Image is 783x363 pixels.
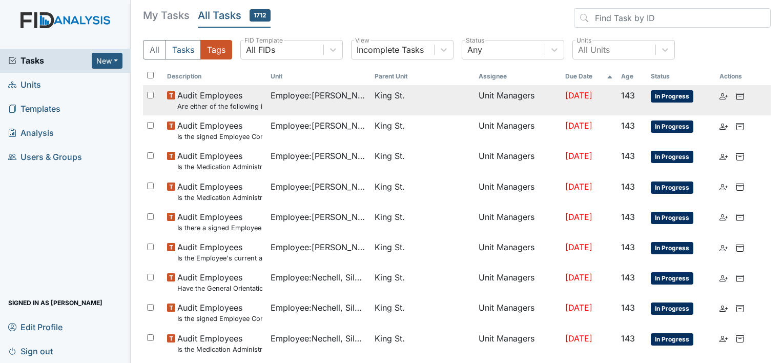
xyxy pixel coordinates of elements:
[271,271,366,284] span: Employee : Nechell, Silver
[475,146,561,176] td: Unit Managers
[271,211,366,223] span: Employee : [PERSON_NAME], Uniququa
[177,253,263,263] small: Is the Employee's current annual Performance Evaluation on file?
[736,211,744,223] a: Archive
[621,181,635,192] span: 143
[166,40,201,59] button: Tasks
[565,242,592,252] span: [DATE]
[271,150,366,162] span: Employee : [PERSON_NAME], Uniququa
[147,72,154,78] input: Toggle All Rows Selected
[565,302,592,313] span: [DATE]
[651,120,693,133] span: In Progress
[565,212,592,222] span: [DATE]
[266,68,370,85] th: Toggle SortBy
[651,181,693,194] span: In Progress
[736,89,744,102] a: Archive
[651,333,693,346] span: In Progress
[621,302,635,313] span: 143
[375,119,405,132] span: King St.
[200,40,232,59] button: Tags
[375,211,405,223] span: King St.
[578,44,610,56] div: All Units
[143,40,232,59] div: Type filter
[8,149,82,165] span: Users & Groups
[177,314,263,324] small: Is the signed Employee Confidentiality Agreement in the file (HIPPA)?
[8,295,102,311] span: Signed in as [PERSON_NAME]
[8,101,60,117] span: Templates
[651,90,693,103] span: In Progress
[736,301,744,314] a: Archive
[177,332,263,354] span: Audit Employees Is the Medication Administration certificate found in the file?
[177,301,263,324] span: Audit Employees Is the signed Employee Confidentiality Agreement in the file (HIPPA)?
[375,241,405,253] span: King St.
[565,272,592,283] span: [DATE]
[574,8,771,28] input: Find Task by ID
[250,9,271,22] span: 1712
[177,119,263,142] span: Audit Employees Is the signed Employee Confidentiality Agreement in the file (HIPPA)?
[177,150,263,172] span: Audit Employees Is the Medication Administration certificate found in the file?
[467,44,482,56] div: Any
[357,44,424,56] div: Incomplete Tasks
[475,68,561,85] th: Assignee
[621,242,635,252] span: 143
[475,297,561,328] td: Unit Managers
[8,54,92,67] a: Tasks
[565,90,592,100] span: [DATE]
[177,271,263,293] span: Audit Employees Have the General Orientation and ICF Orientation forms been completed?
[651,302,693,315] span: In Progress
[246,44,275,56] div: All FIDs
[475,328,561,358] td: Unit Managers
[198,8,271,23] h5: All Tasks
[651,272,693,285] span: In Progress
[92,53,122,69] button: New
[271,301,366,314] span: Employee : Nechell, Silver
[177,193,263,203] small: Is the Medication Administration Test and 2 observation checklist (hire after 10/07) found in the...
[375,89,405,102] span: King St.
[271,241,366,253] span: Employee : [PERSON_NAME], Uniququa
[163,68,267,85] th: Toggle SortBy
[621,90,635,100] span: 143
[621,151,635,161] span: 143
[177,102,263,111] small: Are either of the following in the file? "Consumer Report Release Forms" and the "MVR Disclosure ...
[271,119,366,132] span: Employee : [PERSON_NAME]
[561,68,617,85] th: Toggle SortBy
[621,120,635,131] span: 143
[143,8,190,23] h5: My Tasks
[736,119,744,132] a: Archive
[370,68,475,85] th: Toggle SortBy
[8,343,53,359] span: Sign out
[736,180,744,193] a: Archive
[271,89,366,102] span: Employee : [PERSON_NAME]
[647,68,715,85] th: Toggle SortBy
[8,77,41,93] span: Units
[736,332,744,345] a: Archive
[177,162,263,172] small: Is the Medication Administration certificate found in the file?
[375,301,405,314] span: King St.
[736,271,744,284] a: Archive
[651,151,693,163] span: In Progress
[177,211,263,233] span: Audit Employees Is there a signed Employee Job Description in the file for the employee's current...
[177,132,263,142] small: Is the signed Employee Confidentiality Agreement in the file (HIPPA)?
[177,284,263,293] small: Have the General Orientation and ICF Orientation forms been completed?
[651,212,693,224] span: In Progress
[475,267,561,297] td: Unit Managers
[177,223,263,233] small: Is there a signed Employee Job Description in the file for the employee's current position?
[475,207,561,237] td: Unit Managers
[475,85,561,115] td: Unit Managers
[736,241,744,253] a: Archive
[177,241,263,263] span: Audit Employees Is the Employee's current annual Performance Evaluation on file?
[621,333,635,344] span: 143
[475,237,561,267] td: Unit Managers
[621,212,635,222] span: 143
[565,333,592,344] span: [DATE]
[621,272,635,283] span: 143
[475,115,561,146] td: Unit Managers
[177,345,263,354] small: Is the Medication Administration certificate found in the file?
[271,180,366,193] span: Employee : [PERSON_NAME], Uniququa
[651,242,693,254] span: In Progress
[8,125,54,141] span: Analysis
[177,89,263,111] span: Audit Employees Are either of the following in the file? "Consumer Report Release Forms" and the ...
[8,319,63,335] span: Edit Profile
[565,151,592,161] span: [DATE]
[475,176,561,207] td: Unit Managers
